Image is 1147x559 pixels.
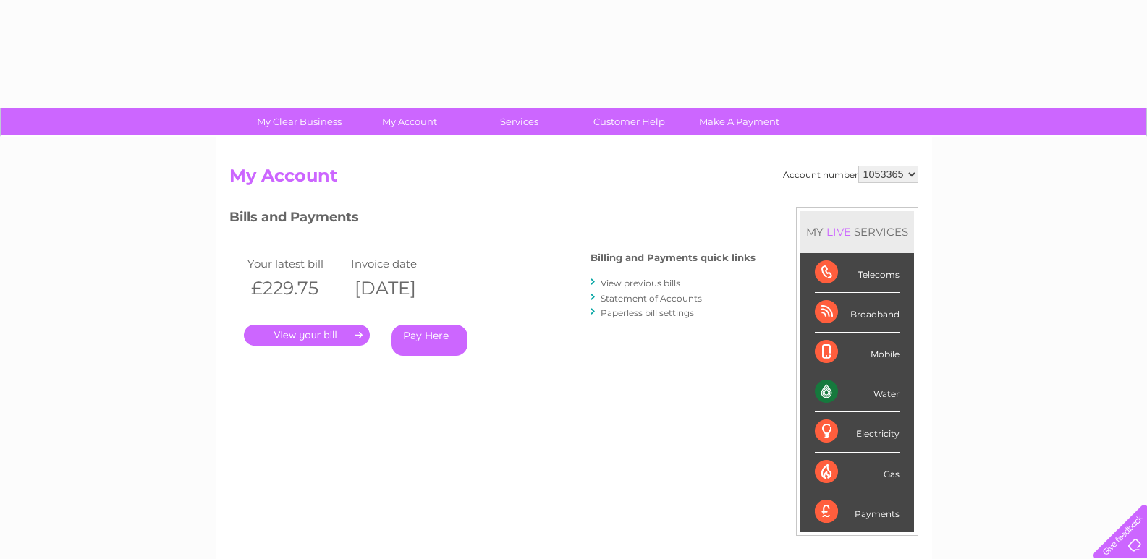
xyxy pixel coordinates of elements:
div: LIVE [824,225,854,239]
div: Electricity [815,412,900,452]
a: View previous bills [601,278,680,289]
div: Account number [783,166,918,183]
h3: Bills and Payments [229,207,756,232]
a: Customer Help [570,108,689,135]
div: Telecoms [815,253,900,293]
div: Broadband [815,293,900,333]
td: Invoice date [347,254,452,273]
a: Paperless bill settings [601,307,694,318]
td: Your latest bill [244,254,348,273]
a: Pay Here [391,325,467,356]
div: Water [815,372,900,412]
h4: Billing and Payments quick links [591,252,756,263]
a: . [244,325,370,346]
a: My Clear Business [240,108,359,135]
th: £229.75 [244,273,348,303]
a: My Account [350,108,469,135]
div: Payments [815,492,900,532]
th: [DATE] [347,273,452,303]
div: Gas [815,453,900,492]
div: MY SERVICES [800,211,914,252]
a: Make A Payment [680,108,799,135]
a: Statement of Accounts [601,293,702,304]
a: Services [460,108,579,135]
div: Mobile [815,333,900,372]
h2: My Account [229,166,918,193]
